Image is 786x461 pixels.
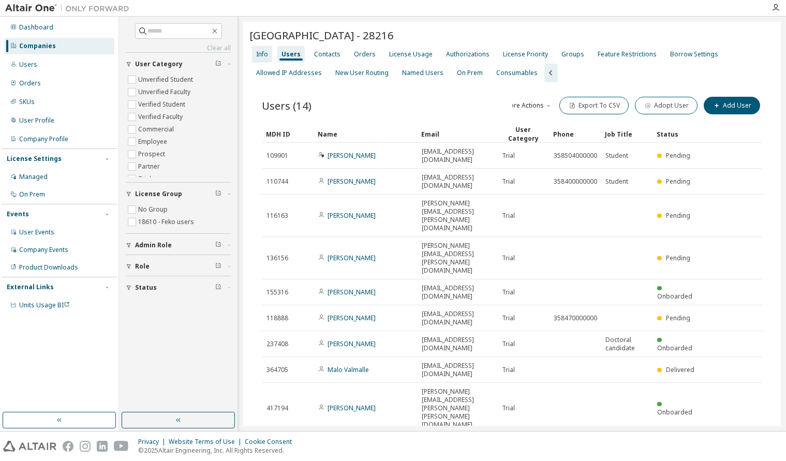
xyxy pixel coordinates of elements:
label: Verified Faculty [138,111,185,123]
span: Pending [666,211,690,220]
span: Student [605,177,628,186]
span: Trial [502,340,515,348]
span: Student [605,152,628,160]
div: Events [7,210,29,218]
span: Onboarded [657,344,692,352]
a: [PERSON_NAME] [328,404,376,412]
div: Job Title [605,126,648,142]
span: Pending [666,314,690,322]
img: altair_logo.svg [3,441,56,452]
div: Allowed IP Addresses [256,69,322,77]
span: Clear filter [215,241,221,249]
div: Product Downloads [19,263,78,272]
span: Onboarded [657,292,692,301]
span: Status [135,284,157,292]
div: Privacy [138,438,169,446]
span: Pending [666,254,690,262]
span: Role [135,262,150,271]
span: [EMAIL_ADDRESS][DOMAIN_NAME] [422,284,493,301]
label: Unverified Faculty [138,86,192,98]
span: 364705 [266,366,288,374]
div: Status [657,126,700,142]
span: [GEOGRAPHIC_DATA] - 28216 [249,28,394,42]
span: [EMAIL_ADDRESS][DOMAIN_NAME] [422,173,493,190]
span: Onboarded [657,408,692,417]
div: Users [19,61,37,69]
div: Email [421,126,493,142]
span: Trial [502,288,515,296]
button: Admin Role [126,234,231,257]
div: License Priority [503,50,548,58]
span: [EMAIL_ADDRESS][DOMAIN_NAME] [422,310,493,326]
div: Dashboard [19,23,53,32]
span: Pending [666,151,690,160]
span: [EMAIL_ADDRESS][DOMAIN_NAME] [422,336,493,352]
button: License Group [126,183,231,205]
span: Doctoral candidate [605,336,648,352]
span: Users (14) [262,98,312,113]
label: Trial [138,173,153,185]
div: Consumables [496,69,538,77]
label: 18610 - Feko users [138,216,196,228]
img: linkedin.svg [97,441,108,452]
span: Clear filter [215,60,221,68]
div: Feature Restrictions [598,50,657,58]
a: [PERSON_NAME] [328,211,376,220]
div: SKUs [19,98,35,106]
div: External Links [7,283,54,291]
span: Trial [502,314,515,322]
label: Commercial [138,123,176,136]
button: More Actions [503,97,553,114]
div: On Prem [19,190,45,199]
span: 118888 [266,314,288,322]
a: [PERSON_NAME] [328,151,376,160]
span: 109901 [266,152,288,160]
span: [PERSON_NAME][EMAIL_ADDRESS][PERSON_NAME][DOMAIN_NAME] [422,199,493,232]
a: [PERSON_NAME] [328,254,376,262]
div: Orders [19,79,41,87]
span: Trial [502,404,515,412]
label: Partner [138,160,162,173]
span: 110744 [266,177,288,186]
div: Groups [561,50,584,58]
label: Unverified Student [138,73,195,86]
div: Named Users [402,69,443,77]
div: User Events [19,228,54,236]
div: Contacts [314,50,340,58]
a: [PERSON_NAME] [328,177,376,186]
label: Employee [138,136,169,148]
span: 358400000000 [554,177,597,186]
span: 116163 [266,212,288,220]
div: Companies [19,42,56,50]
span: [EMAIL_ADDRESS][DOMAIN_NAME] [422,362,493,378]
span: Trial [502,366,515,374]
span: Clear filter [215,284,221,292]
span: 417194 [266,404,288,412]
div: Phone [553,126,597,142]
span: [PERSON_NAME][EMAIL_ADDRESS][PERSON_NAME][PERSON_NAME][DOMAIN_NAME] [422,388,493,429]
span: 358504000000 [554,152,597,160]
div: Users [281,50,301,58]
button: Adopt User [635,97,698,114]
span: 358470000000 [554,314,597,322]
div: Website Terms of Use [169,438,245,446]
div: On Prem [457,69,483,77]
div: User Profile [19,116,54,125]
span: Clear filter [215,262,221,271]
span: 136156 [266,254,288,262]
label: No Group [138,203,170,216]
div: License Settings [7,155,62,163]
span: Admin Role [135,241,172,249]
button: Status [126,276,231,299]
div: Info [256,50,268,58]
div: Company Events [19,246,68,254]
a: Clear all [126,44,231,52]
button: Add User [704,97,760,114]
div: Company Profile [19,135,68,143]
span: 155316 [266,288,288,296]
img: youtube.svg [114,441,129,452]
div: MDH ID [266,126,309,142]
a: [PERSON_NAME] [328,314,376,322]
span: Trial [502,152,515,160]
span: License Group [135,190,182,198]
